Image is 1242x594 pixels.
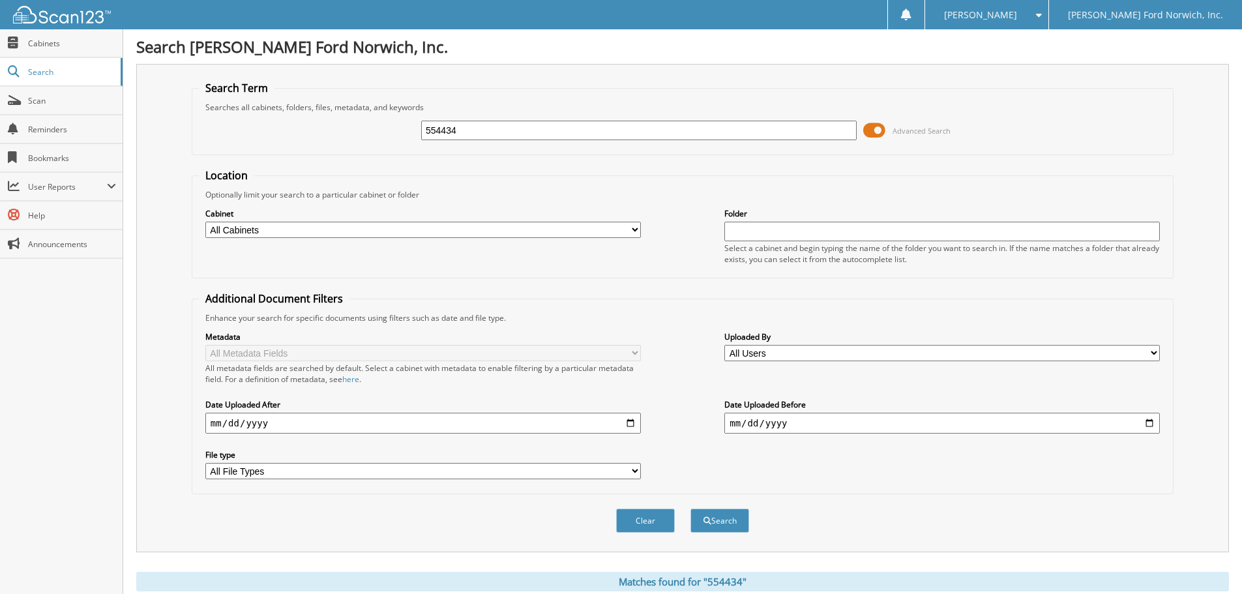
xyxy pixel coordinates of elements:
[205,449,641,460] label: File type
[28,67,114,78] span: Search
[690,509,749,533] button: Search
[28,181,107,192] span: User Reports
[205,208,641,219] label: Cabinet
[205,363,641,385] div: All metadata fields are searched by default. Select a cabinet with metadata to enable filtering b...
[205,399,641,410] label: Date Uploaded After
[205,413,641,434] input: start
[199,312,1166,323] div: Enhance your search for specific documents using filters such as date and file type.
[724,331,1160,342] label: Uploaded By
[28,239,116,250] span: Announcements
[342,374,359,385] a: here
[205,331,641,342] label: Metadata
[199,168,254,183] legend: Location
[199,102,1166,113] div: Searches all cabinets, folders, files, metadata, and keywords
[199,189,1166,200] div: Optionally limit your search to a particular cabinet or folder
[13,6,111,23] img: scan123-logo-white.svg
[28,38,116,49] span: Cabinets
[28,210,116,221] span: Help
[724,243,1160,265] div: Select a cabinet and begin typing the name of the folder you want to search in. If the name match...
[199,291,349,306] legend: Additional Document Filters
[136,36,1229,57] h1: Search [PERSON_NAME] Ford Norwich, Inc.
[136,572,1229,591] div: Matches found for "554434"
[724,399,1160,410] label: Date Uploaded Before
[28,95,116,106] span: Scan
[724,208,1160,219] label: Folder
[616,509,675,533] button: Clear
[28,153,116,164] span: Bookmarks
[944,11,1017,19] span: [PERSON_NAME]
[893,126,951,136] span: Advanced Search
[1068,11,1223,19] span: [PERSON_NAME] Ford Norwich, Inc.
[28,124,116,135] span: Reminders
[724,413,1160,434] input: end
[199,81,274,95] legend: Search Term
